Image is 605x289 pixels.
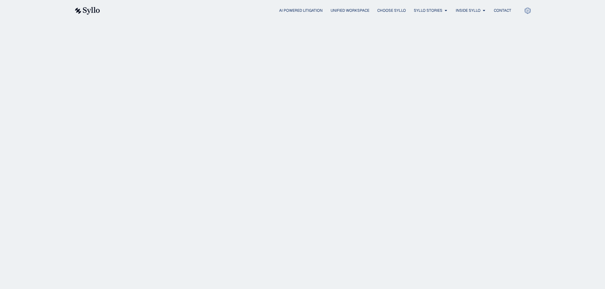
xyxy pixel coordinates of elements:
a: Inside Syllo [456,8,481,13]
img: syllo [74,7,100,15]
nav: Menu [113,8,511,14]
a: Choose Syllo [377,8,406,13]
div: Menu Toggle [113,8,511,14]
a: Contact [494,8,511,13]
a: AI Powered Litigation [279,8,323,13]
a: Unified Workspace [331,8,369,13]
a: Syllo Stories [414,8,442,13]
